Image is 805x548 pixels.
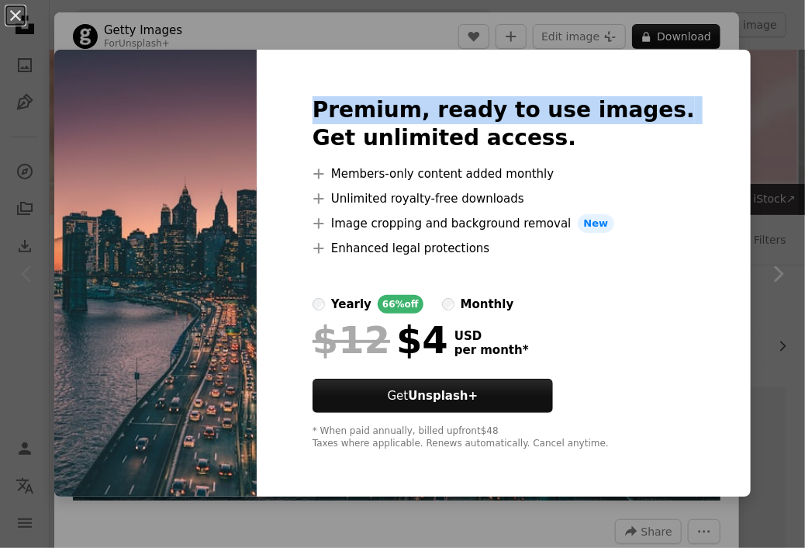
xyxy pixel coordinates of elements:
[408,389,478,403] strong: Unsplash+
[313,165,695,183] li: Members-only content added monthly
[313,214,695,233] li: Image cropping and background removal
[578,214,615,233] span: New
[313,425,695,450] div: * When paid annually, billed upfront $48 Taxes where applicable. Renews automatically. Cancel any...
[454,343,529,357] span: per month *
[54,50,257,497] img: premium_photo-1697730150275-dba1cfe8af9c
[313,320,390,360] span: $12
[313,239,695,258] li: Enhanced legal protections
[313,189,695,208] li: Unlimited royalty-free downloads
[313,320,448,360] div: $4
[331,295,371,314] div: yearly
[313,298,325,310] input: yearly66%off
[378,295,423,314] div: 66% off
[454,329,529,343] span: USD
[313,96,695,152] h2: Premium, ready to use images. Get unlimited access.
[461,295,514,314] div: monthly
[442,298,454,310] input: monthly
[313,379,553,413] button: GetUnsplash+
